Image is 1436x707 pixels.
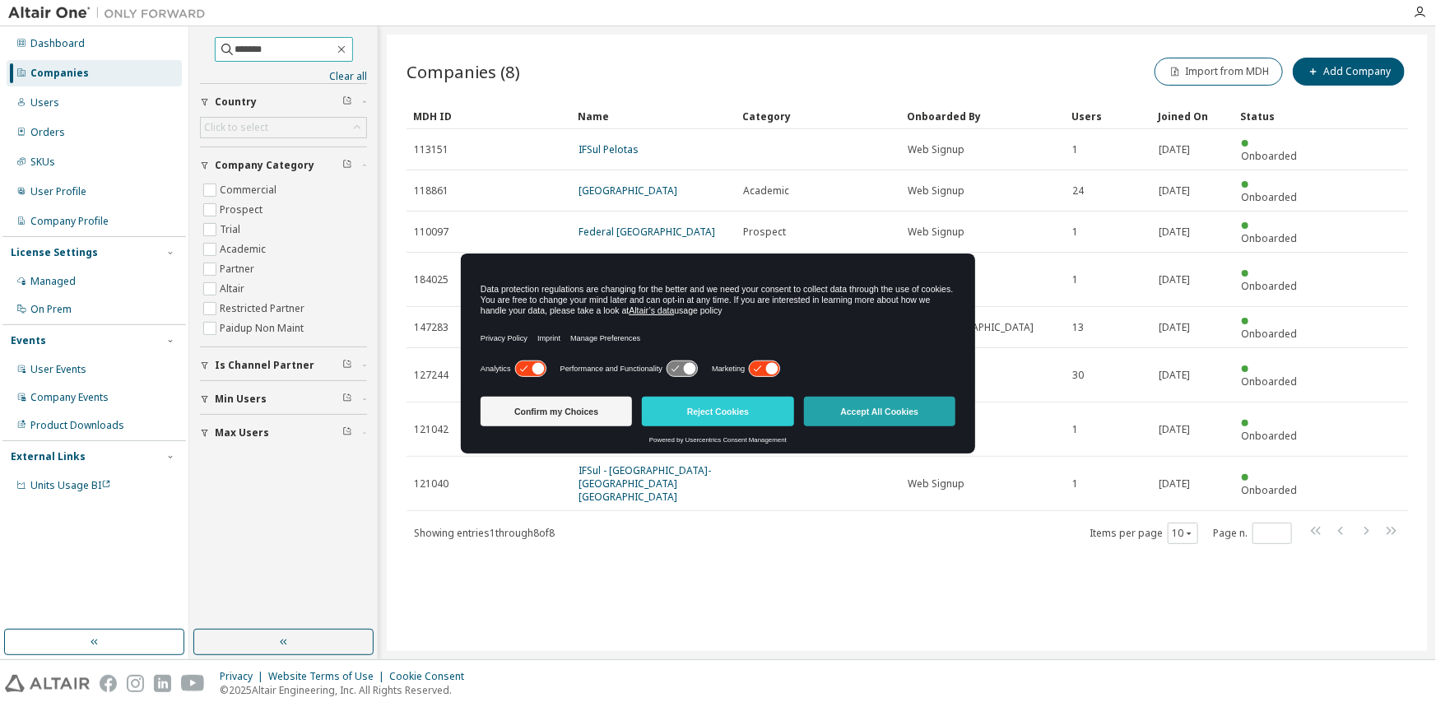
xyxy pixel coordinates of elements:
span: Company Category [215,159,314,172]
span: 110097 [414,226,448,239]
div: User Profile [30,185,86,198]
div: User Events [30,363,86,376]
a: Federal [GEOGRAPHIC_DATA] [579,225,715,239]
button: Is Channel Partner [200,347,367,384]
button: Country [200,84,367,120]
div: Orders [30,126,65,139]
div: Company Events [30,391,109,404]
div: Name [578,103,729,129]
div: Company Profile [30,215,109,228]
span: 184025 [414,273,448,286]
span: Academic [743,184,789,198]
a: Clear all [200,70,367,83]
div: Category [742,103,894,129]
div: Joined On [1159,103,1228,129]
div: Click to select [204,121,268,134]
span: 1 [1072,273,1078,286]
span: 13 [1072,321,1084,334]
div: Dashboard [30,37,85,50]
div: MDH ID [413,103,565,129]
button: Import from MDH [1155,58,1283,86]
span: 1 [1072,423,1078,436]
span: Onboarded [1242,327,1298,341]
a: [GEOGRAPHIC_DATA] [579,184,677,198]
span: Companies (8) [407,60,520,83]
img: youtube.svg [181,675,205,692]
span: Showing entries 1 through 8 of 8 [414,526,555,540]
label: Trial [220,220,244,240]
span: [DATE] [1159,321,1191,334]
a: IFSul Pelotas [579,142,639,156]
span: [DATE] [1159,273,1191,286]
label: Restricted Partner [220,299,308,319]
span: [DATE] [1159,369,1191,382]
span: [DATE] [1159,477,1191,491]
span: 127244 [414,369,448,382]
span: Page n. [1213,523,1292,544]
span: [DATE] [1159,184,1191,198]
div: Onboarded By [907,103,1058,129]
span: Clear filter [342,159,352,172]
span: 1 [1072,477,1078,491]
span: Items per page [1090,523,1198,544]
button: Company Category [200,147,367,184]
span: Web Signup [908,477,964,491]
button: Min Users [200,381,367,417]
label: Paidup Non Maint [220,319,307,338]
button: Max Users [200,415,367,451]
span: Prospect [743,226,786,239]
div: Status [1241,103,1310,129]
span: 147283 [414,321,448,334]
img: altair_logo.svg [5,675,90,692]
div: SKUs [30,156,55,169]
div: Managed [30,275,76,288]
img: linkedin.svg [154,675,171,692]
span: 113151 [414,143,448,156]
button: 10 [1172,527,1194,540]
img: instagram.svg [127,675,144,692]
span: 24 [1072,184,1084,198]
div: Product Downloads [30,419,124,432]
label: Academic [220,240,269,259]
div: Cookie Consent [389,670,474,683]
div: Click to select [201,118,366,137]
span: Onboarded [1242,429,1298,443]
span: 121042 [414,423,448,436]
span: Web Signup [908,226,964,239]
a: IFSul - [GEOGRAPHIC_DATA]-[GEOGRAPHIC_DATA] [GEOGRAPHIC_DATA] [579,463,711,504]
div: On Prem [30,303,72,316]
div: External Links [11,450,86,463]
span: 1 [1072,226,1078,239]
span: Onboarded [1242,483,1298,497]
label: Partner [220,259,258,279]
div: Users [30,96,59,109]
span: Onboarded [1242,231,1298,245]
span: Max Users [215,426,269,440]
span: Clear filter [342,359,352,372]
label: Prospect [220,200,266,220]
span: Onboarded [1242,279,1298,293]
span: 30 [1072,369,1084,382]
span: Onboarded [1242,190,1298,204]
span: Clear filter [342,393,352,406]
span: Onboarded [1242,374,1298,388]
div: Companies [30,67,89,80]
span: 118861 [414,184,448,198]
button: Add Company [1293,58,1405,86]
img: Altair One [8,5,214,21]
span: 1 [1072,143,1078,156]
div: Events [11,334,46,347]
p: © 2025 Altair Engineering, Inc. All Rights Reserved. [220,683,474,697]
span: 121040 [414,477,448,491]
span: Min Users [215,393,267,406]
span: Units Usage BI [30,478,111,492]
div: License Settings [11,246,98,259]
img: facebook.svg [100,675,117,692]
span: Onboarded [1242,149,1298,163]
span: [DATE] [1159,143,1191,156]
span: [DATE] [1159,226,1191,239]
span: Web Signup [908,143,964,156]
label: Altair [220,279,248,299]
div: Website Terms of Use [268,670,389,683]
label: Commercial [220,180,280,200]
